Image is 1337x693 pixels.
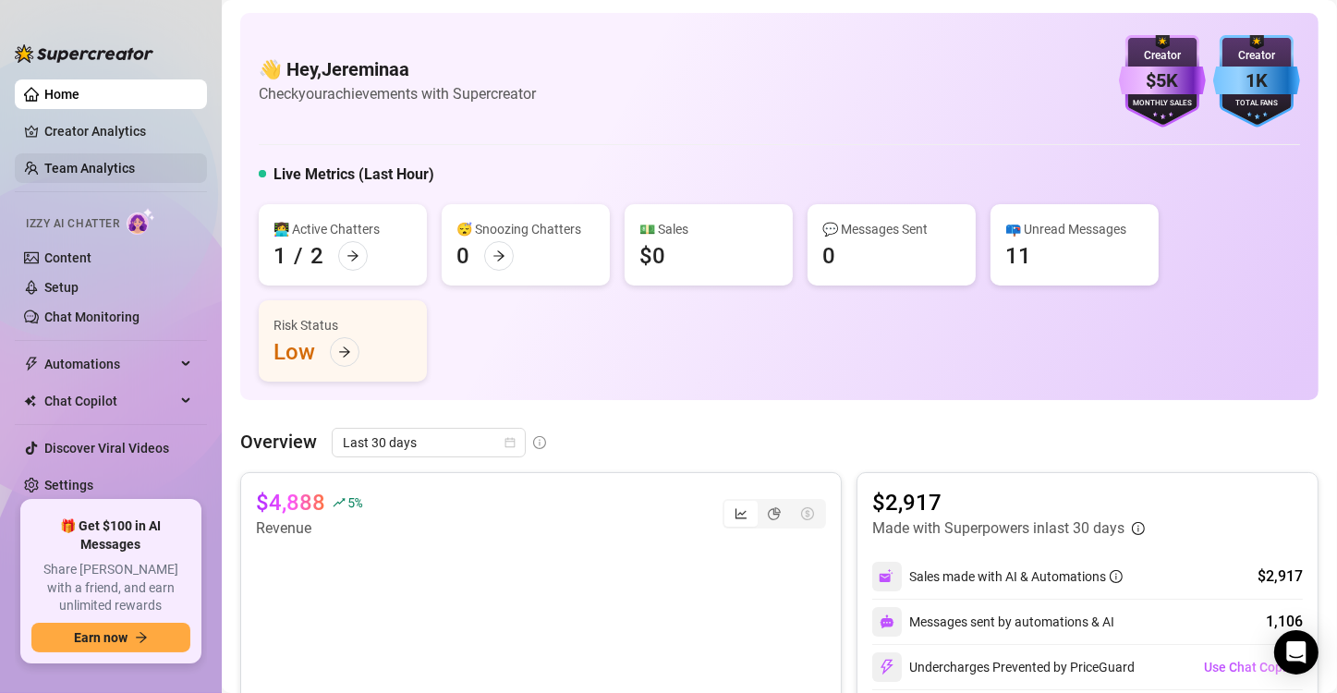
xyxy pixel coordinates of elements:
[44,116,192,146] a: Creator Analytics
[879,659,895,675] img: svg%3e
[639,241,665,271] div: $0
[44,161,135,176] a: Team Analytics
[909,566,1123,587] div: Sales made with AI & Automations
[44,250,91,265] a: Content
[44,386,176,416] span: Chat Copilot
[127,208,155,235] img: AI Chatter
[259,82,536,105] article: Check your achievements with Supercreator
[1204,660,1302,675] span: Use Chat Copilot
[1005,241,1031,271] div: 11
[44,478,93,492] a: Settings
[31,517,190,553] span: 🎁 Get $100 in AI Messages
[1213,67,1300,95] div: 1K
[346,249,359,262] span: arrow-right
[273,219,412,239] div: 👩‍💻 Active Chatters
[456,219,595,239] div: 😴 Snoozing Chatters
[44,349,176,379] span: Automations
[1119,47,1206,65] div: Creator
[310,241,323,271] div: 2
[259,56,536,82] h4: 👋 Hey, Jereminaa
[1005,219,1144,239] div: 📪 Unread Messages
[24,395,36,407] img: Chat Copilot
[1213,47,1300,65] div: Creator
[492,249,505,262] span: arrow-right
[343,429,515,456] span: Last 30 days
[504,437,516,448] span: calendar
[872,488,1145,517] article: $2,917
[31,623,190,652] button: Earn nowarrow-right
[24,357,39,371] span: thunderbolt
[44,280,79,295] a: Setup
[44,87,79,102] a: Home
[1274,630,1319,675] div: Open Intercom Messenger
[822,219,961,239] div: 💬 Messages Sent
[1119,98,1206,110] div: Monthly Sales
[735,507,748,520] span: line-chart
[273,315,412,335] div: Risk Status
[74,630,128,645] span: Earn now
[456,241,469,271] div: 0
[44,441,169,456] a: Discover Viral Videos
[273,164,434,186] h5: Live Metrics (Last Hour)
[15,44,153,63] img: logo-BBDzfeDw.svg
[44,310,140,324] a: Chat Monitoring
[533,436,546,449] span: info-circle
[1258,565,1303,588] div: $2,917
[1132,522,1145,535] span: info-circle
[256,488,325,517] article: $4,888
[639,219,778,239] div: 💵 Sales
[880,614,894,629] img: svg%3e
[240,428,317,456] article: Overview
[256,517,361,540] article: Revenue
[822,241,835,271] div: 0
[872,652,1135,682] div: Undercharges Prevented by PriceGuard
[347,493,361,511] span: 5 %
[768,507,781,520] span: pie-chart
[1213,35,1300,128] img: blue-badge-DgoSNQY1.svg
[26,215,119,233] span: Izzy AI Chatter
[1119,35,1206,128] img: purple-badge-B9DA21FR.svg
[338,346,351,359] span: arrow-right
[31,561,190,615] span: Share [PERSON_NAME] with a friend, and earn unlimited rewards
[273,241,286,271] div: 1
[1203,652,1303,682] button: Use Chat Copilot
[1110,570,1123,583] span: info-circle
[723,499,826,529] div: segmented control
[135,631,148,644] span: arrow-right
[872,607,1114,637] div: Messages sent by automations & AI
[1213,98,1300,110] div: Total Fans
[333,496,346,509] span: rise
[872,517,1124,540] article: Made with Superpowers in last 30 days
[801,507,814,520] span: dollar-circle
[1119,67,1206,95] div: $5K
[879,568,895,585] img: svg%3e
[1266,611,1303,633] div: 1,106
